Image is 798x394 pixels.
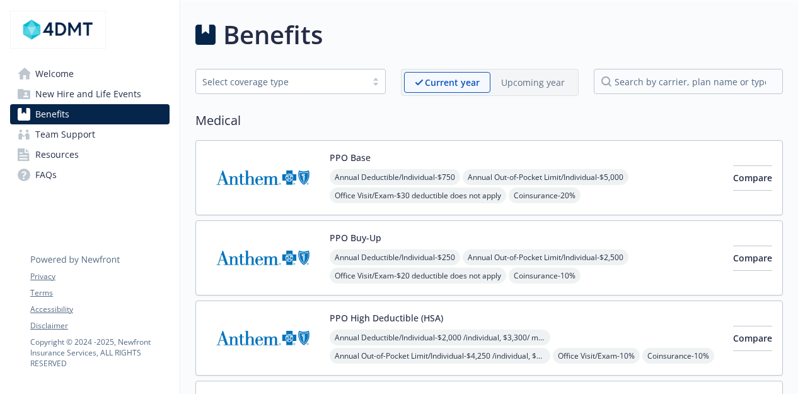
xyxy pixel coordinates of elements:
[509,188,581,203] span: Coinsurance - 20%
[733,332,772,344] span: Compare
[195,111,783,130] h2: Medical
[30,320,169,331] a: Disclaimer
[330,169,460,185] span: Annual Deductible/Individual - $750
[425,76,480,89] p: Current year
[30,271,169,282] a: Privacy
[35,165,57,185] span: FAQs
[223,16,323,54] h1: Benefits
[330,311,443,325] button: PPO High Deductible (HSA)
[553,348,640,364] span: Office Visit/Exam - 10%
[594,69,783,94] input: search by carrier, plan name or type
[30,337,169,369] p: Copyright © 2024 - 2025 , Newfront Insurance Services, ALL RIGHTS RESERVED
[10,64,170,84] a: Welcome
[642,348,714,364] span: Coinsurance - 10%
[35,84,141,104] span: New Hire and Life Events
[463,169,628,185] span: Annual Out-of-Pocket Limit/Individual - $5,000
[30,287,169,299] a: Terms
[35,104,69,124] span: Benefits
[330,188,506,203] span: Office Visit/Exam - $30 deductible does not apply
[330,348,550,364] span: Annual Out-of-Pocket Limit/Individual - $4,250 /individual, $4,250/ member
[733,246,772,271] button: Compare
[733,252,772,264] span: Compare
[10,124,170,145] a: Team Support
[501,76,565,89] p: Upcoming year
[463,249,628,265] span: Annual Out-of-Pocket Limit/Individual - $2,500
[202,75,360,88] div: Select coverage type
[733,326,772,351] button: Compare
[206,151,320,205] img: Anthem Blue Cross carrier logo
[10,84,170,104] a: New Hire and Life Events
[509,268,581,284] span: Coinsurance - 10%
[35,145,79,165] span: Resources
[30,304,169,315] a: Accessibility
[35,64,74,84] span: Welcome
[206,231,320,285] img: Anthem Blue Cross carrier logo
[330,249,460,265] span: Annual Deductible/Individual - $250
[35,124,95,145] span: Team Support
[330,268,506,284] span: Office Visit/Exam - $20 deductible does not apply
[206,311,320,365] img: Anthem Blue Cross carrier logo
[733,172,772,184] span: Compare
[330,330,550,345] span: Annual Deductible/Individual - $2,000 /individual, $3,300/ member
[330,151,371,164] button: PPO Base
[733,165,772,191] button: Compare
[10,165,170,185] a: FAQs
[330,231,381,244] button: PPO Buy-Up
[10,104,170,124] a: Benefits
[10,145,170,165] a: Resources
